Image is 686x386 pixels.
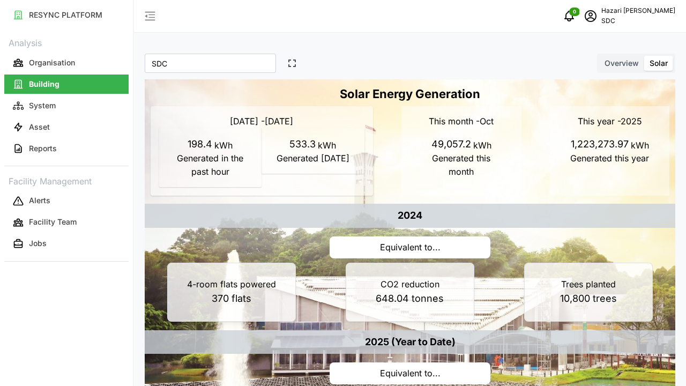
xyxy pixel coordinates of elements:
p: kWh [212,139,233,152]
p: 370 flats [212,291,251,307]
p: Generated this year [567,152,653,165]
a: Reports [4,138,129,159]
p: 198.4 [188,137,212,152]
button: Facility Team [4,213,129,232]
p: 533.3 [289,137,316,152]
p: Trees planted [561,278,616,291]
button: RESYNC PLATFORM [4,5,129,25]
p: System [29,100,56,111]
a: Alerts [4,190,129,212]
a: Organisation [4,52,129,73]
p: kWh [471,139,491,152]
button: notifications [558,5,580,27]
button: Reports [4,139,129,158]
button: Alerts [4,191,129,211]
p: Organisation [29,57,75,68]
p: Alerts [29,195,50,206]
p: Jobs [29,238,47,249]
p: 49,057.2 [431,137,471,152]
a: Facility Team [4,212,129,233]
p: Asset [29,122,50,132]
p: Generated [DATE] [270,152,356,165]
p: 648.04 tonnes [376,291,444,307]
h3: Solar Energy Generation [145,79,675,102]
a: System [4,95,129,116]
p: Building [29,79,59,90]
p: 1,223,273.97 [571,137,629,152]
p: Equivalent to... [330,236,490,258]
p: This year - 2025 [558,115,661,128]
p: Reports [29,143,57,154]
button: Building [4,75,129,94]
p: Hazari [PERSON_NAME] [601,6,675,16]
button: System [4,96,129,115]
p: kWh [629,139,649,152]
button: Organisation [4,53,129,72]
p: SDC [601,16,675,26]
p: 2024 [398,208,422,224]
p: CO2 reduction [381,278,439,291]
p: Generated in the past hour [168,152,253,179]
button: schedule [580,5,601,27]
p: 10,800 trees [560,291,617,307]
p: Analysis [4,34,129,50]
p: 4-room flats powered [187,278,276,291]
a: Jobs [4,233,129,255]
p: This month - Oct [410,115,513,128]
p: Facility Management [4,173,129,188]
p: kWh [316,139,336,152]
p: Facility Team [29,217,77,227]
p: Equivalent to... [330,362,490,384]
button: Jobs [4,234,129,254]
p: 2025 (Year to Date) [365,335,456,350]
span: 0 [573,8,576,16]
button: Enter full screen [285,56,300,71]
a: Building [4,73,129,95]
p: RESYNC PLATFORM [29,10,102,20]
input: Select location [145,54,276,73]
p: [DATE] - [DATE] [159,115,364,128]
span: Solar [650,58,668,68]
p: Generated this month [419,152,504,179]
a: Asset [4,116,129,138]
button: Asset [4,117,129,137]
span: Overview [605,58,639,68]
a: RESYNC PLATFORM [4,4,129,26]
